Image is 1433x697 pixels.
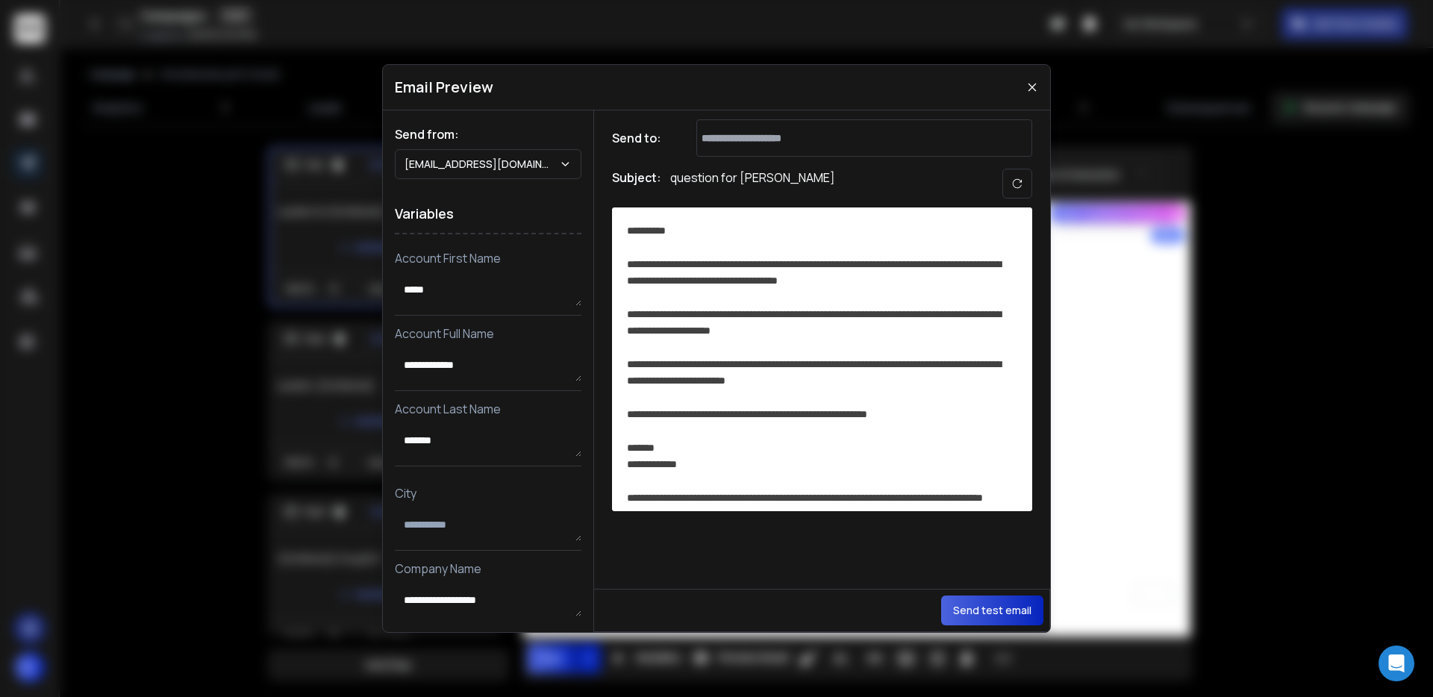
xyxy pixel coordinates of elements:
[395,484,581,502] p: City
[670,169,835,199] p: question for [PERSON_NAME]
[395,560,581,578] p: Company Name
[395,77,493,98] h1: Email Preview
[395,249,581,267] p: Account First Name
[612,129,672,147] h1: Send to:
[395,400,581,418] p: Account Last Name
[395,194,581,234] h1: Variables
[612,169,661,199] h1: Subject:
[405,157,559,172] p: [EMAIL_ADDRESS][DOMAIN_NAME]
[1379,646,1414,681] div: Open Intercom Messenger
[941,596,1043,625] button: Send test email
[395,125,581,143] h1: Send from:
[395,325,581,343] p: Account Full Name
